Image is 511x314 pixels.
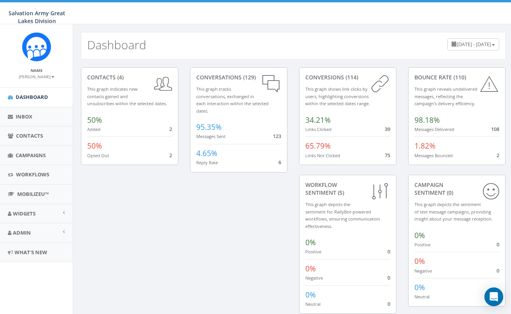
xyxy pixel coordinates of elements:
[414,181,499,197] div: Campaign Sentiment
[242,74,256,81] span: (129)
[116,74,124,81] span: (4)
[414,256,425,266] span: 0%
[452,74,466,81] span: (110)
[305,181,390,197] div: Workflow Sentiment
[497,152,499,159] span: 2
[457,41,491,48] span: [DATE] - [DATE]
[484,287,503,306] div: Open Intercom Messenger
[87,86,167,106] small: This graph indicates new contacts gained and unsubscribes within the selected dates.
[305,115,331,125] span: 34.21%
[336,189,344,196] span: (5)
[305,237,316,248] span: 0%
[13,210,36,217] span: Widgets
[497,267,499,274] span: 0
[305,264,316,274] span: 0%
[414,268,432,274] small: Negative
[87,141,102,151] span: 50%
[414,282,425,292] span: 0%
[305,301,321,307] small: Neutral
[196,74,281,81] div: conversations
[19,74,54,79] small: [PERSON_NAME]
[16,113,32,120] span: Inbox
[387,300,390,307] span: 0
[87,38,146,51] h2: Dashboard
[22,32,51,61] img: Rally_Corp_Icon_1.png
[414,141,436,151] span: 1.82%
[387,248,390,255] span: 0
[169,152,172,159] span: 2
[385,126,390,133] span: 39
[385,152,390,159] span: 75
[16,132,43,139] span: Contacts
[14,249,47,256] span: What's New
[30,68,43,73] small: Name
[16,93,48,100] span: Dashboard
[87,115,102,125] span: 50%
[305,153,340,158] small: Links Not Clicked
[414,115,440,125] span: 98.18%
[491,126,499,133] span: 108
[196,133,226,139] small: Messages Sent
[196,148,217,158] span: 4.65%
[196,86,269,114] small: This graph tracks conversations, exchanged in each interaction within the selected dates.
[414,230,425,240] span: 0%
[16,171,49,178] span: Workflows
[414,242,430,248] small: Positive
[414,201,493,222] small: This graph depicts the sentiment of text message campaigns, providing insight about your message ...
[305,201,380,229] small: This graph depicts the sentiment for RallyBot-powered workflows, ensuring communication effective...
[196,122,222,132] span: 95.35%
[445,189,453,196] span: (0)
[273,133,281,140] span: 123
[19,73,54,80] a: [PERSON_NAME]
[196,160,218,165] small: Reply Rate
[305,126,332,132] small: Links Clicked
[414,74,499,81] div: Bounce Rate
[305,86,370,106] small: This graph shows link clicks by users, highlighting conversions within the selected dates range.
[305,141,331,151] span: 65.79%
[414,153,453,158] small: Messages Bounced
[169,126,172,133] span: 2
[17,190,49,197] span: MobilizeU™
[9,9,65,25] span: Salvation Army Great Lakes Division
[414,294,430,300] small: Neutral
[497,241,499,248] span: 0
[305,74,390,81] div: conversions
[278,159,281,166] span: 6
[13,229,31,236] span: Admin
[305,249,321,255] small: Positive
[16,152,46,159] span: Campaigns
[87,126,100,132] small: Added
[414,126,454,132] small: Messages Delivered
[87,153,109,158] small: Opted Out
[344,74,358,81] span: (114)
[305,275,323,281] small: Negative
[414,86,477,106] small: This graph reveals undelivered messages, reflecting the campaign's delivery efficiency.
[305,290,316,300] span: 0%
[387,274,390,281] span: 0
[87,74,172,81] div: contacts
